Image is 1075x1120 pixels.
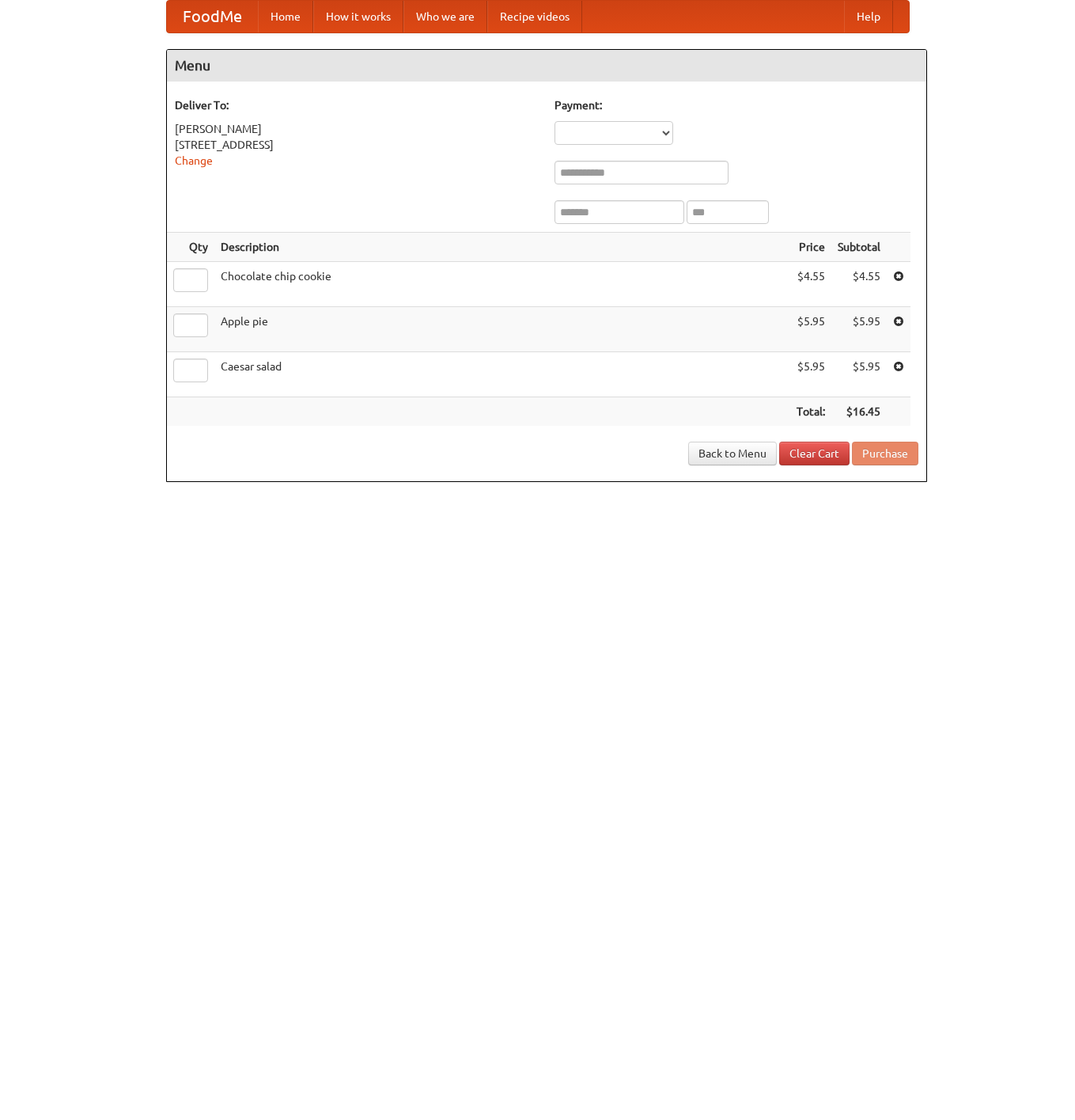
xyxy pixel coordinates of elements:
[167,1,258,32] a: FoodMe
[790,397,831,427] th: Total:
[779,442,850,465] a: Clear Cart
[831,352,887,397] td: $5.95
[688,442,777,465] a: Back to Menu
[175,137,539,153] div: [STREET_ADDRESS]
[403,1,487,32] a: Who we are
[831,307,887,352] td: $5.95
[831,233,887,262] th: Subtotal
[790,307,831,352] td: $5.95
[852,442,918,465] button: Purchase
[790,262,831,307] td: $4.55
[790,233,831,262] th: Price
[831,397,887,427] th: $16.45
[487,1,582,32] a: Recipe videos
[175,97,539,113] h5: Deliver To:
[258,1,313,32] a: Home
[175,154,213,167] a: Change
[555,97,918,113] h5: Payment:
[214,307,790,352] td: Apple pie
[167,233,214,262] th: Qty
[214,262,790,307] td: Chocolate chip cookie
[790,352,831,397] td: $5.95
[844,1,893,32] a: Help
[831,262,887,307] td: $4.55
[175,121,539,137] div: [PERSON_NAME]
[313,1,403,32] a: How it works
[214,352,790,397] td: Caesar salad
[214,233,790,262] th: Description
[167,50,926,82] h4: Menu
